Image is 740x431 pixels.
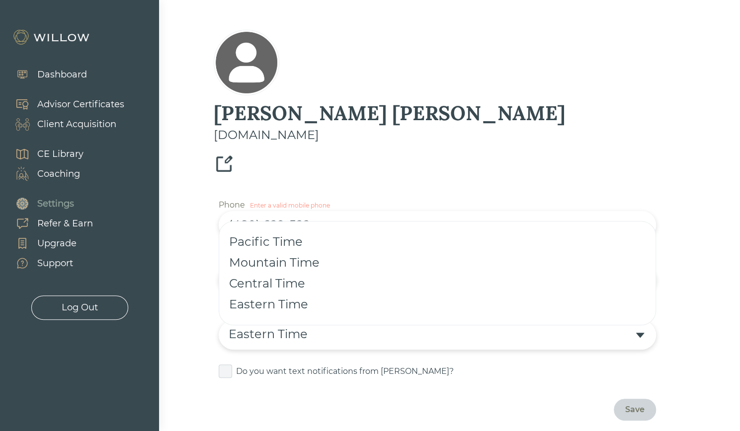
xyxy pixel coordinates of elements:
button: Save [614,399,656,421]
div: Central Time [229,273,646,294]
div: Timezone [219,308,258,320]
div: Mountain Time [229,252,646,273]
div: Phone [219,199,245,211]
span: caret-down [634,329,646,341]
div: Save [625,404,645,416]
div: Client Acquisition [37,118,116,131]
a: Advisor Certificates [5,94,124,114]
div: Eastern Time [229,325,634,343]
a: Refer & Earn [5,214,93,233]
a: Settings [5,194,93,214]
div: Do you want text notifications from [PERSON_NAME]? [236,365,656,377]
div: Refer & Earn [37,217,93,230]
div: Advisor Certificates [37,98,124,111]
div: Enter a valid mobile phone [250,201,330,210]
a: Client Acquisition [5,114,124,134]
a: Dashboard [5,65,87,84]
div: Upgrade [37,237,77,250]
div: Settings [37,197,74,211]
div: Log Out [62,301,98,314]
input: (###) ###-#### [219,211,656,239]
div: [PERSON_NAME] [PERSON_NAME] [214,100,565,126]
div: [DOMAIN_NAME] [214,126,565,144]
a: Upgrade [5,233,93,253]
div: Support [37,257,73,270]
div: Eastern Time [229,294,646,315]
div: Pacific Time [229,231,646,252]
div: Dashboard [37,68,87,81]
div: Coaching [37,167,80,181]
img: Willow [12,29,92,45]
div: CE Library [37,147,83,161]
img: edit [214,154,234,174]
a: CE Library [5,144,83,164]
a: Coaching [5,164,83,184]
